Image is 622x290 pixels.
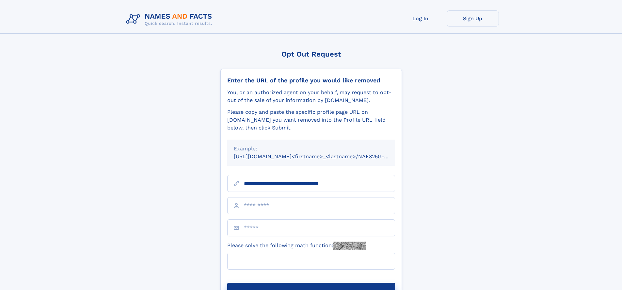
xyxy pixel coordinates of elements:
div: You, or an authorized agent on your behalf, may request to opt-out of the sale of your informatio... [227,89,395,104]
div: Example: [234,145,389,153]
a: Log In [394,10,447,26]
label: Please solve the following math function: [227,242,366,250]
img: Logo Names and Facts [123,10,217,28]
a: Sign Up [447,10,499,26]
div: Enter the URL of the profile you would like removed [227,77,395,84]
small: [URL][DOMAIN_NAME]<firstname>_<lastname>/NAF325G-xxxxxxxx [234,153,407,160]
div: Please copy and paste the specific profile page URL on [DOMAIN_NAME] you want removed into the Pr... [227,108,395,132]
div: Opt Out Request [220,50,402,58]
